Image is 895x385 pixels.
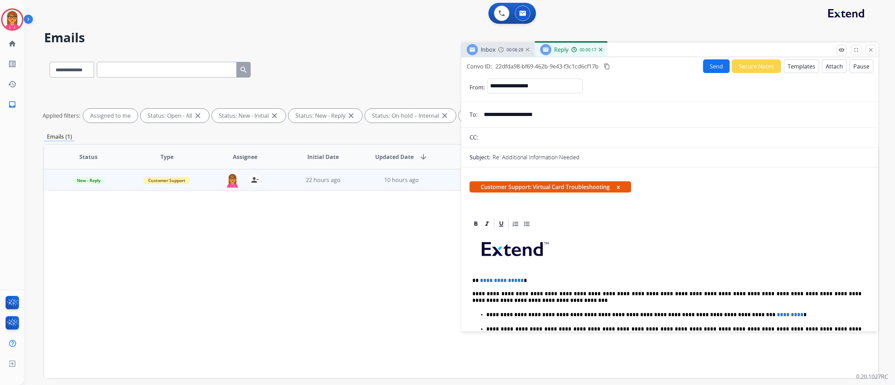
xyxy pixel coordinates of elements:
[239,66,248,74] mat-icon: search
[853,47,859,53] mat-icon: fullscreen
[43,111,80,120] p: Applied filters:
[347,111,355,120] mat-icon: close
[510,219,521,229] div: Ordered List
[470,181,631,192] span: Customer Support: Virtual Card Troubleshooting
[212,109,286,123] div: Status: New - Initial
[375,153,414,161] span: Updated Date
[856,372,888,381] p: 0.20.1027RC
[270,111,279,120] mat-icon: close
[8,39,16,48] mat-icon: home
[44,132,75,141] p: Emails (1)
[79,153,98,161] span: Status
[732,59,781,73] button: Secure Notes
[144,177,189,184] span: Customer Support
[365,109,456,123] div: Status: On-hold – Internal
[2,10,22,29] img: avatar
[73,177,105,184] span: New - Reply
[251,176,259,184] mat-icon: person_remove
[507,47,523,53] span: 00:06:29
[160,153,173,161] span: Type
[495,63,599,70] span: 22dfda98-bf69-462b-9e43-f3c1cd6cf17b
[617,183,620,191] button: x
[8,60,16,68] mat-icon: list_alt
[233,153,257,161] span: Assignee
[419,153,428,161] mat-icon: arrow_downward
[822,59,847,73] button: Attach
[441,111,449,120] mat-icon: close
[194,111,202,120] mat-icon: close
[496,219,507,229] div: Underline
[470,153,491,161] p: Subject:
[288,109,362,123] div: Status: New - Reply
[493,153,580,161] p: Re: Additional Information Needed
[850,59,873,73] button: Pause
[83,109,138,123] div: Assigned to me
[482,219,492,229] div: Italic
[470,133,478,141] p: CC:
[522,219,532,229] div: Bullet List
[470,83,485,92] p: From:
[141,109,209,123] div: Status: Open - All
[784,59,819,73] button: Templates
[554,46,568,53] span: Reply
[459,109,554,123] div: Status: On-hold - Customer
[580,47,596,53] span: 00:00:17
[8,100,16,109] mat-icon: inbox
[384,176,419,184] span: 10 hours ago
[868,47,874,53] mat-icon: close
[481,46,495,53] span: Inbox
[225,173,239,188] img: agent-avatar
[467,62,492,71] p: Convo ID:
[471,219,481,229] div: Bold
[703,59,730,73] button: Send
[8,80,16,88] mat-icon: history
[470,110,478,119] p: To:
[44,31,878,45] h2: Emails
[306,176,341,184] span: 22 hours ago
[604,63,610,70] mat-icon: content_copy
[307,153,339,161] span: Initial Date
[838,47,845,53] mat-icon: remove_red_eye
